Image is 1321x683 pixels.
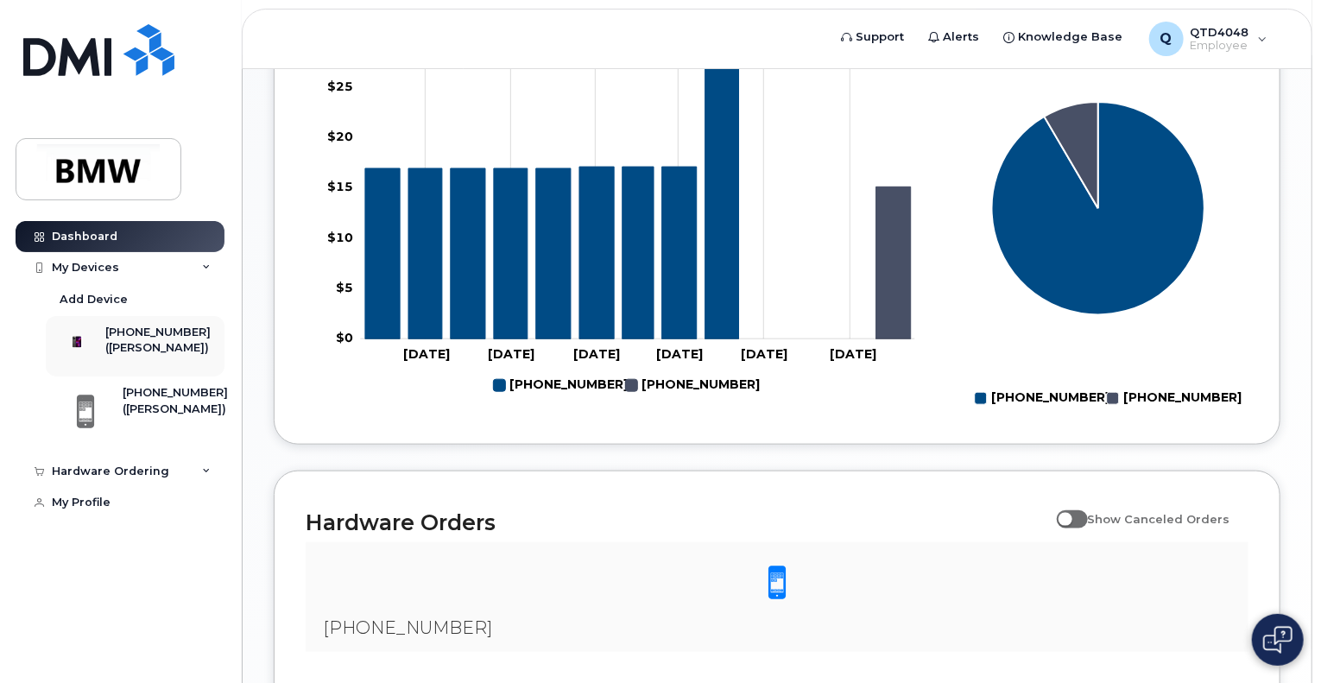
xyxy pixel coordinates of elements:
span: [PHONE_NUMBER] [323,617,492,638]
h2: Hardware Orders [306,509,1048,535]
div: QTD4048 [1137,22,1280,56]
tspan: $20 [327,130,353,145]
a: Knowledge Base [992,20,1135,54]
tspan: $0 [336,331,353,346]
tspan: [DATE] [741,346,787,362]
g: Series [992,103,1204,315]
tspan: $15 [327,180,353,195]
g: 864-831-6833 [875,187,910,339]
input: Show Canceled Orders [1057,503,1071,516]
span: Knowledge Base [1019,28,1123,46]
span: Alerts [944,28,980,46]
tspan: $25 [327,79,353,94]
tspan: [DATE] [830,346,876,362]
g: Legend [975,384,1242,413]
g: Chart [327,28,915,400]
span: Q [1160,28,1172,49]
g: 864-831-6833 [625,371,760,400]
span: Show Canceled Orders [1088,512,1230,526]
img: Open chat [1263,626,1293,654]
g: 864-735-3668 [493,371,628,400]
tspan: $10 [327,230,353,245]
a: Alerts [917,20,992,54]
tspan: $5 [336,281,353,296]
span: QTD4048 [1191,25,1249,39]
tspan: [DATE] [656,346,703,362]
tspan: [DATE] [403,346,450,362]
a: Support [830,20,917,54]
tspan: [DATE] [488,346,534,362]
span: Employee [1191,39,1249,53]
tspan: [DATE] [573,346,620,362]
g: Legend [493,371,760,400]
span: Support [856,28,905,46]
g: 864-735-3668 [365,57,739,339]
g: Chart [975,103,1242,414]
